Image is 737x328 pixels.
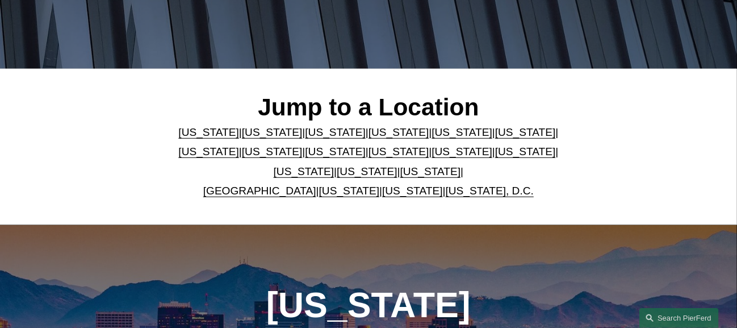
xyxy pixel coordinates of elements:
a: [US_STATE] [242,126,303,138]
a: [US_STATE] [368,146,429,157]
a: [US_STATE] [337,165,397,177]
a: [US_STATE] [305,146,366,157]
a: [US_STATE] [368,126,429,138]
h2: Jump to a Location [166,93,571,122]
a: [US_STATE] [319,185,380,197]
p: | | | | | | | | | | | | | | | | | | [166,123,571,201]
a: [US_STATE] [400,165,461,177]
a: [US_STATE] [495,146,556,157]
a: [US_STATE] [242,146,303,157]
a: Search this site [639,308,719,328]
a: [US_STATE] [495,126,556,138]
a: [GEOGRAPHIC_DATA] [203,185,316,197]
a: [US_STATE] [382,185,443,197]
a: [US_STATE], D.C. [446,185,534,197]
a: [US_STATE] [274,165,334,177]
h1: [US_STATE] [224,285,513,326]
a: [US_STATE] [432,146,493,157]
a: [US_STATE] [305,126,366,138]
a: [US_STATE] [178,126,239,138]
a: [US_STATE] [432,126,493,138]
a: [US_STATE] [178,146,239,157]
